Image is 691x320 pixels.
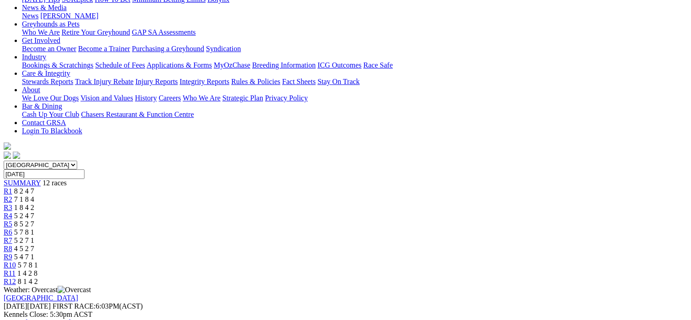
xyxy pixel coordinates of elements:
[214,61,250,69] a: MyOzChase
[14,220,34,228] span: 8 5 2 7
[14,204,34,211] span: 1 8 4 2
[22,61,687,69] div: Industry
[4,245,12,252] a: R8
[282,78,316,85] a: Fact Sheets
[135,78,178,85] a: Injury Reports
[22,94,687,102] div: About
[22,127,82,135] a: Login To Blackbook
[22,12,687,20] div: News & Media
[14,253,34,261] span: 5 4 7 1
[81,110,194,118] a: Chasers Restaurant & Function Centre
[22,78,687,86] div: Care & Integrity
[132,28,196,36] a: GAP SA Assessments
[22,86,40,94] a: About
[4,269,16,277] a: R11
[22,28,687,37] div: Greyhounds as Pets
[4,152,11,159] img: facebook.svg
[132,45,204,52] a: Purchasing a Greyhound
[22,45,687,53] div: Get Involved
[53,302,95,310] span: FIRST RACE:
[4,204,12,211] a: R3
[14,236,34,244] span: 5 2 7 1
[17,269,37,277] span: 1 4 2 8
[4,195,12,203] a: R2
[363,61,392,69] a: Race Safe
[22,61,93,69] a: Bookings & Scratchings
[22,110,687,119] div: Bar & Dining
[62,28,130,36] a: Retire Your Greyhound
[317,78,359,85] a: Stay On Track
[22,102,62,110] a: Bar & Dining
[135,94,157,102] a: History
[4,142,11,150] img: logo-grsa-white.png
[206,45,241,52] a: Syndication
[22,12,38,20] a: News
[4,169,84,179] input: Select date
[22,45,76,52] a: Become an Owner
[22,20,79,28] a: Greyhounds as Pets
[4,302,51,310] span: [DATE]
[58,286,91,294] img: Overcast
[4,220,12,228] a: R5
[22,119,66,126] a: Contact GRSA
[95,61,145,69] a: Schedule of Fees
[4,228,12,236] a: R6
[14,245,34,252] span: 4 5 2 7
[78,45,130,52] a: Become a Trainer
[179,78,229,85] a: Integrity Reports
[4,236,12,244] a: R7
[22,94,79,102] a: We Love Our Dogs
[53,302,143,310] span: 6:03PM(ACST)
[4,302,27,310] span: [DATE]
[4,278,16,285] a: R12
[4,253,12,261] a: R9
[22,53,46,61] a: Industry
[183,94,221,102] a: Who We Are
[14,195,34,203] span: 7 1 8 4
[4,310,687,319] div: Kennels Close: 5:30pm ACST
[14,228,34,236] span: 5 7 8 1
[22,4,67,11] a: News & Media
[231,78,280,85] a: Rules & Policies
[252,61,316,69] a: Breeding Information
[317,61,361,69] a: ICG Outcomes
[18,261,38,269] span: 5 7 8 1
[22,69,70,77] a: Care & Integrity
[147,61,212,69] a: Applications & Forms
[75,78,133,85] a: Track Injury Rebate
[4,286,91,294] span: Weather: Overcast
[22,78,73,85] a: Stewards Reports
[22,28,60,36] a: Who We Are
[4,212,12,220] a: R4
[22,37,60,44] a: Get Involved
[158,94,181,102] a: Careers
[14,212,34,220] span: 5 2 4 7
[4,261,16,269] a: R10
[80,94,133,102] a: Vision and Values
[4,187,12,195] a: R1
[4,179,41,187] a: SUMMARY
[13,152,20,159] img: twitter.svg
[222,94,263,102] a: Strategic Plan
[14,187,34,195] span: 8 2 4 7
[22,110,79,118] a: Cash Up Your Club
[265,94,308,102] a: Privacy Policy
[40,12,98,20] a: [PERSON_NAME]
[42,179,67,187] span: 12 races
[18,278,38,285] span: 8 1 4 2
[4,294,78,302] a: [GEOGRAPHIC_DATA]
